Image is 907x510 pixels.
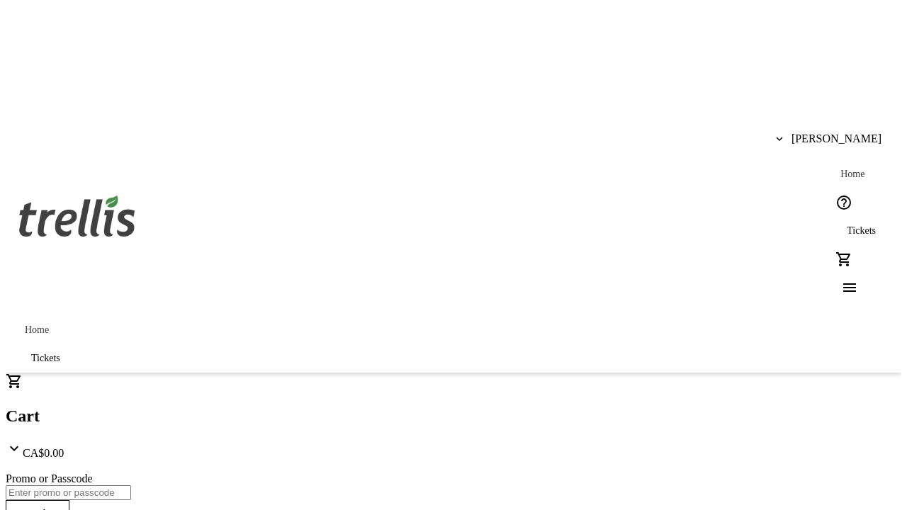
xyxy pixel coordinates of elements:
span: Home [840,169,864,180]
a: Tickets [830,217,893,245]
a: Tickets [14,344,77,373]
span: CA$0.00 [23,447,64,459]
button: Cart [830,245,858,273]
img: Orient E2E Organization Gxt70SntlS's Logo [14,180,140,251]
span: Tickets [31,353,60,364]
div: CartCA$0.00 [6,373,901,460]
button: [PERSON_NAME] [765,125,893,153]
span: Tickets [847,225,876,237]
a: Home [14,316,60,344]
button: Menu [830,273,858,302]
button: Help [830,188,858,217]
h2: Cart [6,407,901,426]
label: Promo or Passcode [6,472,93,484]
input: Enter promo or passcode [6,485,131,500]
a: Home [830,160,875,188]
span: [PERSON_NAME] [791,132,881,145]
span: Home [25,324,49,336]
